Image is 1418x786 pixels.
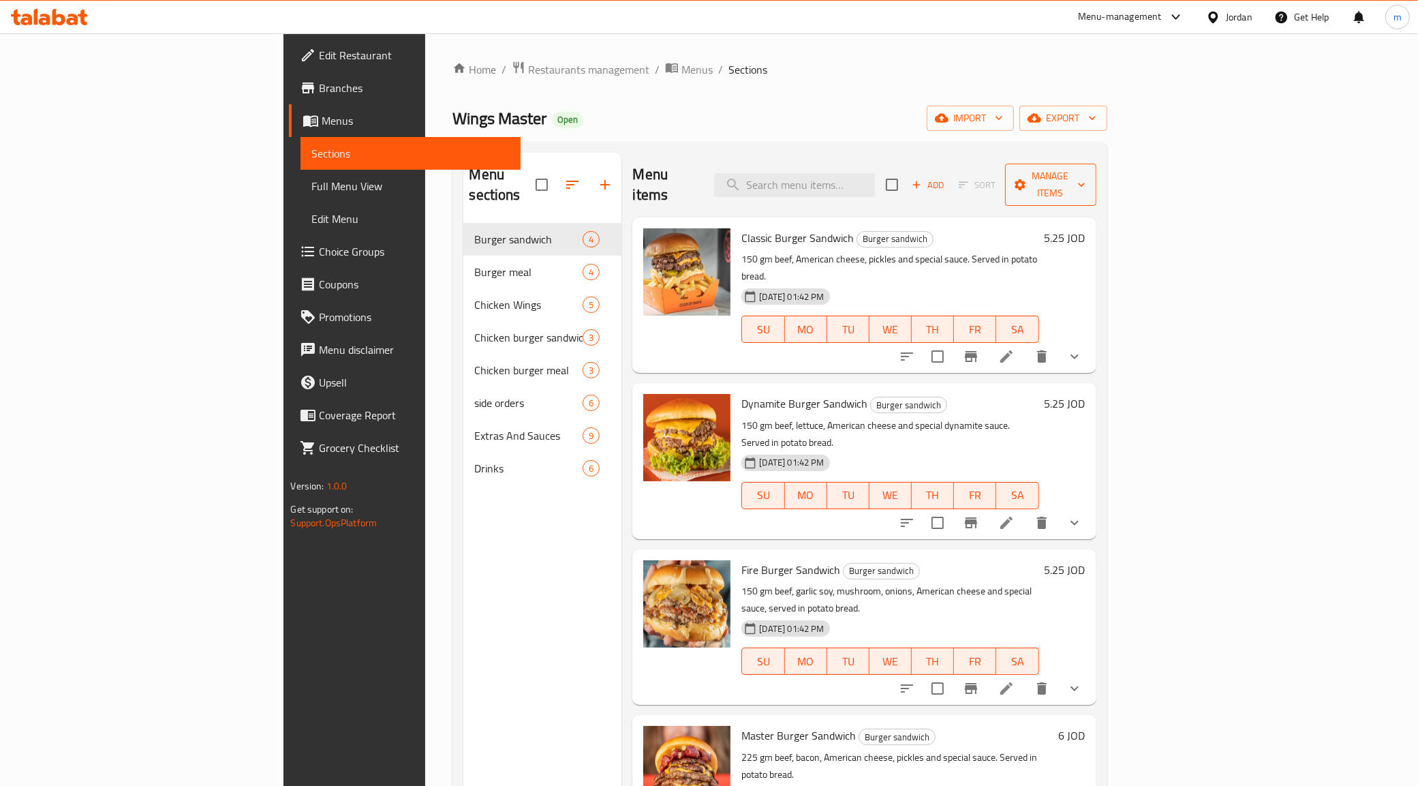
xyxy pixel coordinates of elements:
span: 4 [583,266,599,279]
span: m [1393,10,1402,25]
span: Chicken Wings [474,297,583,313]
div: Burger sandwich4 [463,223,621,256]
button: TU [827,316,869,343]
button: delete [1026,672,1058,705]
a: Coverage Report [289,399,521,432]
button: show more [1058,672,1091,705]
p: 150 gm beef, lettuce, American cheese and special dynamite sauce. Served in potato bread. [741,417,1038,451]
span: Sort sections [556,168,589,201]
span: Get support on: [290,500,353,518]
span: [DATE] 01:42 PM [754,622,829,635]
a: Choice Groups [289,235,521,268]
span: Select section first [950,175,1005,196]
img: Dynamite Burger Sandwich [643,394,730,481]
button: FR [954,482,996,509]
button: TU [827,648,869,675]
img: Classic Burger Sandwich [643,228,730,316]
button: export [1019,106,1107,131]
span: Select section [878,170,906,199]
a: Menu disclaimer [289,333,521,366]
button: TH [912,482,954,509]
button: SU [741,648,784,675]
span: SU [747,652,779,671]
button: delete [1026,507,1058,539]
span: Burger sandwich [474,231,583,247]
nav: breadcrumb [452,61,1107,78]
span: Branches [319,80,510,96]
span: TU [833,652,864,671]
span: Chicken burger sandwich [474,329,583,346]
span: SA [1002,652,1033,671]
div: Burger sandwich [870,397,947,413]
div: Extras And Sauces [474,427,583,444]
span: Restaurants management [528,61,649,78]
div: items [583,460,600,477]
button: SU [741,482,784,509]
span: 6 [583,462,599,475]
span: WE [875,320,906,339]
button: Add [906,175,950,196]
span: Sections [728,61,767,78]
span: MO [790,652,822,671]
li: / [718,61,723,78]
span: TH [917,320,949,339]
span: 5 [583,299,599,312]
span: Upsell [319,374,510,391]
button: MO [785,482,827,509]
span: Burger sandwich [871,397,946,413]
div: side orders [474,395,583,411]
span: Select all sections [527,170,556,199]
div: items [583,395,600,411]
span: SU [747,485,779,505]
span: Manage items [1016,168,1085,202]
button: TH [912,316,954,343]
span: MO [790,320,822,339]
button: delete [1026,340,1058,373]
span: 9 [583,429,599,442]
span: Menus [681,61,713,78]
span: Classic Burger Sandwich [741,228,854,248]
span: Add [910,177,946,193]
button: FR [954,316,996,343]
span: Menu disclaimer [319,342,510,358]
span: TH [917,652,949,671]
img: Fire Burger Sandwich [643,560,730,648]
button: MO [785,316,827,343]
button: Manage items [1005,164,1096,206]
button: FR [954,648,996,675]
span: SA [1002,320,1033,339]
span: Menus [322,112,510,129]
div: Chicken burger meal3 [463,354,621,387]
button: MO [785,648,827,675]
span: [DATE] 01:42 PM [754,456,829,469]
span: Chicken burger meal [474,362,583,378]
div: items [583,297,600,313]
a: Restaurants management [512,61,649,78]
a: Menus [665,61,713,78]
span: Master Burger Sandwich [741,725,856,746]
span: Burger sandwich [857,231,933,247]
div: Burger sandwich [843,563,920,579]
span: Select to update [923,509,952,537]
a: Edit menu item [998,680,1015,697]
span: TU [833,320,864,339]
button: WE [869,316,912,343]
span: Add item [906,175,950,196]
span: TU [833,485,864,505]
button: SU [741,316,784,343]
a: Upsell [289,366,521,399]
div: Burger meal [474,264,583,280]
svg: Show Choices [1066,515,1083,531]
button: show more [1058,507,1091,539]
span: Burger sandwich [859,729,935,745]
span: 3 [583,364,599,377]
p: 225 gm beef, bacon, American cheese, pickles and special sauce. Served in potato bread. [741,749,1053,783]
li: / [655,61,660,78]
div: side orders6 [463,387,621,419]
button: WE [869,482,912,509]
div: Drinks6 [463,452,621,485]
button: WE [869,648,912,675]
div: items [583,231,600,247]
h2: Menu items [632,164,697,205]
